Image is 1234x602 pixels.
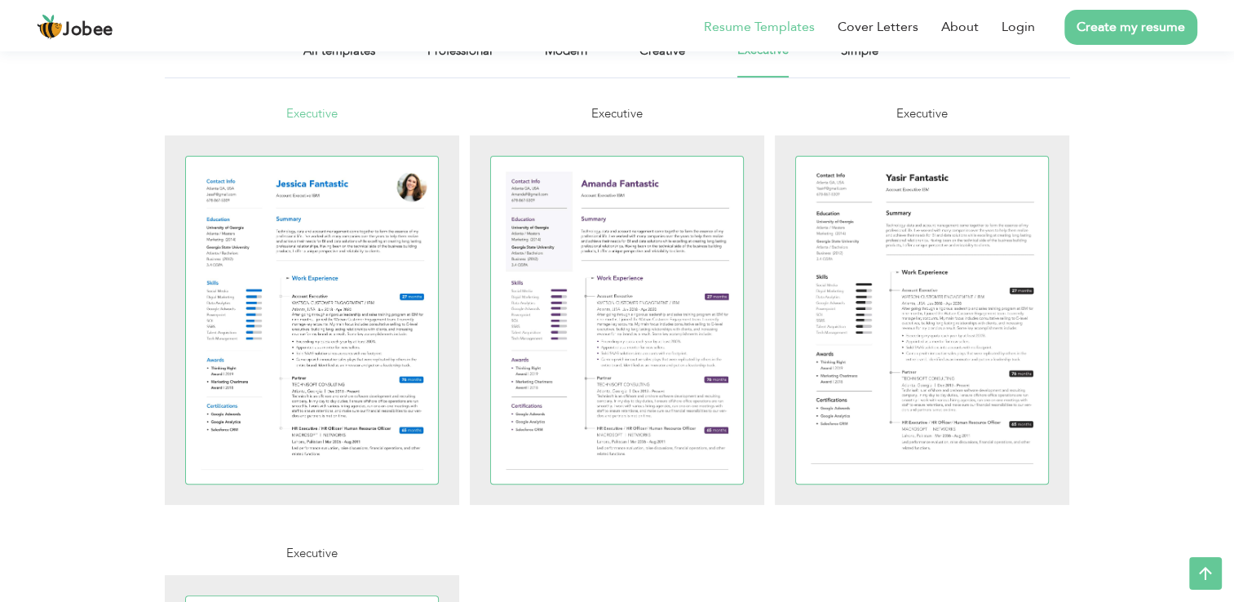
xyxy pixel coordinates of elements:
span: Executive [286,545,338,561]
a: Simple [841,41,878,77]
a: Login [1002,17,1035,37]
a: Executive [470,104,765,518]
a: Resume Templates [704,17,815,37]
a: Jobee [37,14,113,40]
a: Executive [737,41,789,77]
a: Create my resume [1064,10,1197,45]
span: Executive [286,105,338,122]
span: Jobee [63,21,113,39]
span: Executive [896,105,948,122]
a: Executive [775,104,1070,518]
a: Professional [427,41,493,77]
img: jobee.io [37,14,63,40]
a: Executive [165,104,460,518]
a: About [941,17,979,37]
a: Creative [639,41,685,77]
a: Cover Letters [838,17,918,37]
span: Executive [591,105,643,122]
a: Modern [545,41,587,77]
a: All templates [303,41,375,77]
